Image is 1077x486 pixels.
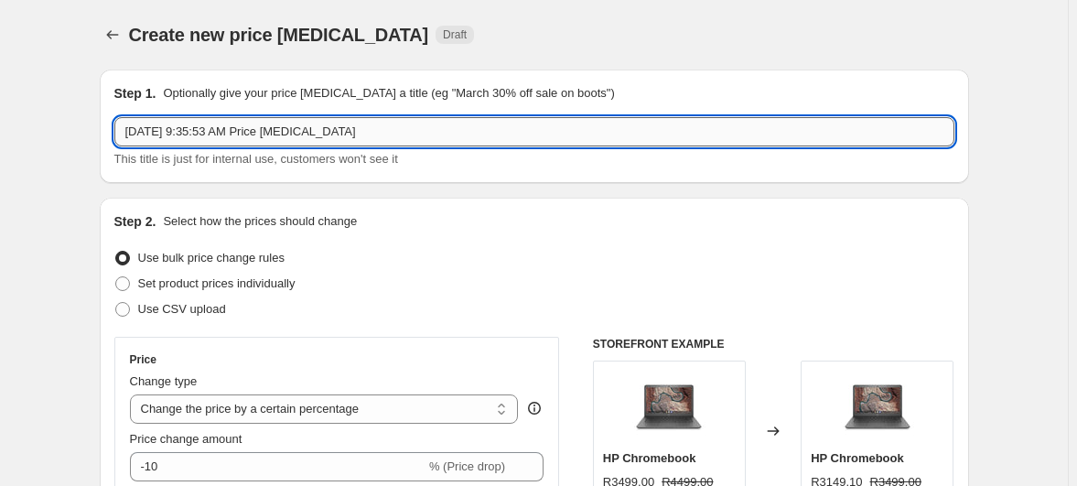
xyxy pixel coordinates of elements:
span: Price change amount [130,432,242,446]
span: HP Chromebook [603,451,696,465]
h3: Price [130,352,156,367]
span: % (Price drop) [429,459,505,473]
input: 30% off holiday sale [114,117,954,146]
span: Set product prices individually [138,276,296,290]
h2: Step 1. [114,84,156,103]
p: Optionally give your price [MEDICAL_DATA] a title (eg "March 30% off sale on boots") [163,84,614,103]
p: Select how the prices should change [163,212,357,231]
span: Use CSV upload [138,302,226,316]
span: Use bulk price change rules [138,251,285,265]
div: help [525,399,544,417]
button: Price change jobs [100,22,125,48]
span: Draft [443,27,467,42]
h2: Step 2. [114,212,156,231]
span: This title is just for internal use, customers won't see it [114,152,398,166]
input: -15 [130,452,425,481]
img: CHROMEBOOK_FRONT-Copy_80x.jpg [632,371,705,444]
span: Change type [130,374,198,388]
img: CHROMEBOOK_FRONT-Copy_80x.jpg [841,371,914,444]
h6: STOREFRONT EXAMPLE [593,337,954,351]
span: HP Chromebook [811,451,904,465]
span: Create new price [MEDICAL_DATA] [129,25,429,45]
